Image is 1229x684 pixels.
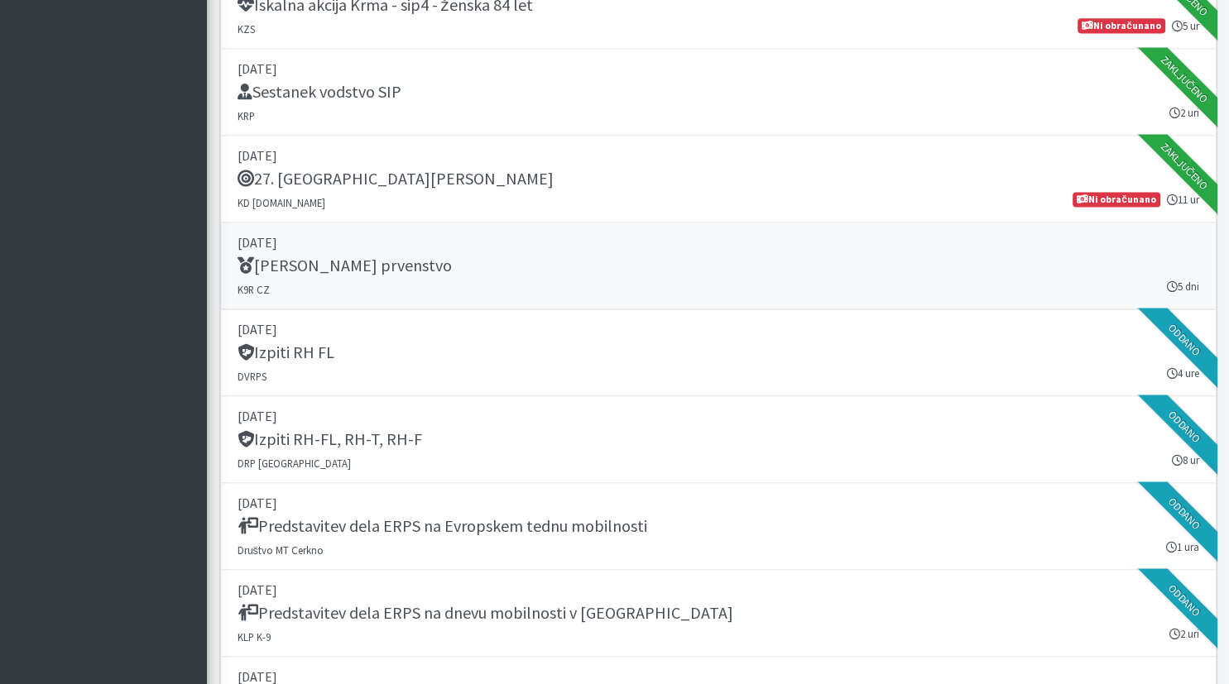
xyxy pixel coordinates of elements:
[238,196,325,209] small: KD [DOMAIN_NAME]
[238,603,733,623] h5: Predstavitev dela ERPS na dnevu mobilnosti v [GEOGRAPHIC_DATA]
[238,406,1199,426] p: [DATE]
[220,309,1217,396] a: [DATE] Izpiti RH FL DVRPS 4 ure Oddano
[238,256,452,275] h5: [PERSON_NAME] prvenstvo
[238,493,1199,513] p: [DATE]
[238,232,1199,252] p: [DATE]
[238,630,271,643] small: KLP K-9
[238,516,647,536] h5: Predstavitev dela ERPS na Evropskem tednu mobilnosti
[220,222,1217,309] a: [DATE] [PERSON_NAME] prvenstvo K9R CZ 5 dni
[238,283,270,296] small: K9R CZ
[238,342,334,362] h5: Izpiti RH FL
[220,49,1217,136] a: [DATE] Sestanek vodstvo SIP KRP 2 uri Zaključeno
[220,136,1217,222] a: [DATE] 27. [GEOGRAPHIC_DATA][PERSON_NAME] KD [DOMAIN_NAME] 11 ur Ni obračunano Zaključeno
[238,82,401,102] h5: Sestanek vodstvo SIP
[238,59,1199,79] p: [DATE]
[220,483,1217,570] a: [DATE] Predstavitev dela ERPS na Evropskem tednu mobilnosti Društvo MT Cerkno 1 ura Oddano
[238,146,1199,165] p: [DATE]
[238,457,351,470] small: DRP [GEOGRAPHIC_DATA]
[238,543,324,557] small: Društvo MT Cerkno
[238,22,255,36] small: KZS
[238,429,422,449] h5: Izpiti RH-FL, RH-T, RH-F
[238,319,1199,339] p: [DATE]
[1167,279,1199,294] small: 5 dni
[1078,18,1164,33] span: Ni obračunano
[238,169,554,189] h5: 27. [GEOGRAPHIC_DATA][PERSON_NAME]
[220,570,1217,657] a: [DATE] Predstavitev dela ERPS na dnevu mobilnosti v [GEOGRAPHIC_DATA] KLP K-9 2 uri Oddano
[238,109,255,122] small: KRP
[238,580,1199,600] p: [DATE]
[1073,192,1159,207] span: Ni obračunano
[220,396,1217,483] a: [DATE] Izpiti RH-FL, RH-T, RH-F DRP [GEOGRAPHIC_DATA] 8 ur Oddano
[238,370,266,383] small: DVRPS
